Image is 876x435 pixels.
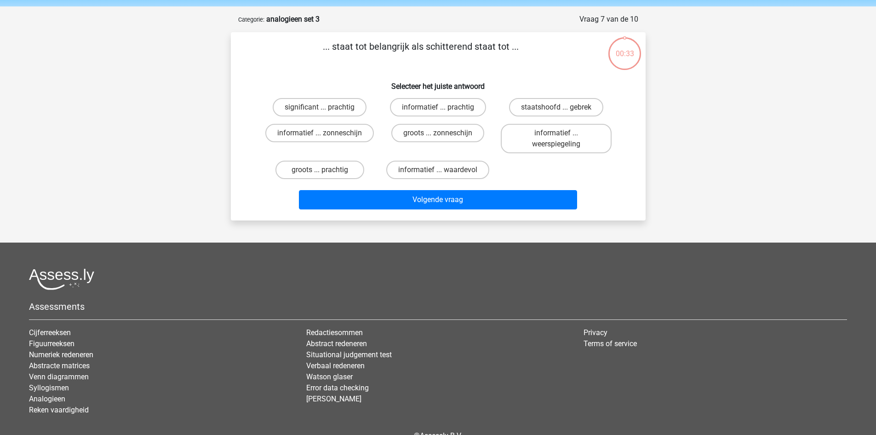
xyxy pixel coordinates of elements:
a: Reken vaardigheid [29,406,89,414]
div: 00:33 [607,36,642,59]
label: groots ... zonneschijn [391,124,484,142]
a: Privacy [584,328,607,337]
p: ... staat tot belangrijk als schitterend staat tot ... [246,40,596,67]
a: Verbaal redeneren [306,361,365,370]
a: Terms of service [584,339,637,348]
a: Watson glaser [306,372,353,381]
a: [PERSON_NAME] [306,394,361,403]
a: Syllogismen [29,383,69,392]
a: Situational judgement test [306,350,392,359]
a: Figuurreeksen [29,339,74,348]
img: Assessly logo [29,268,94,290]
a: Error data checking [306,383,369,392]
label: informatief ... zonneschijn [265,124,374,142]
a: Cijferreeksen [29,328,71,337]
div: Vraag 7 van de 10 [579,14,638,25]
a: Numeriek redeneren [29,350,93,359]
small: Categorie: [238,16,264,23]
label: staatshoofd ... gebrek [509,98,603,116]
a: Venn diagrammen [29,372,89,381]
button: Volgende vraag [299,190,577,209]
h6: Selecteer het juiste antwoord [246,75,631,91]
a: Redactiesommen [306,328,363,337]
label: informatief ... prachtig [390,98,486,116]
strong: analogieen set 3 [266,15,320,23]
label: informatief ... waardevol [386,161,489,179]
label: groots ... prachtig [275,161,364,179]
label: significant ... prachtig [273,98,366,116]
a: Abstract redeneren [306,339,367,348]
a: Analogieen [29,394,65,403]
h5: Assessments [29,301,847,312]
a: Abstracte matrices [29,361,90,370]
label: informatief ... weerspiegeling [501,124,612,153]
